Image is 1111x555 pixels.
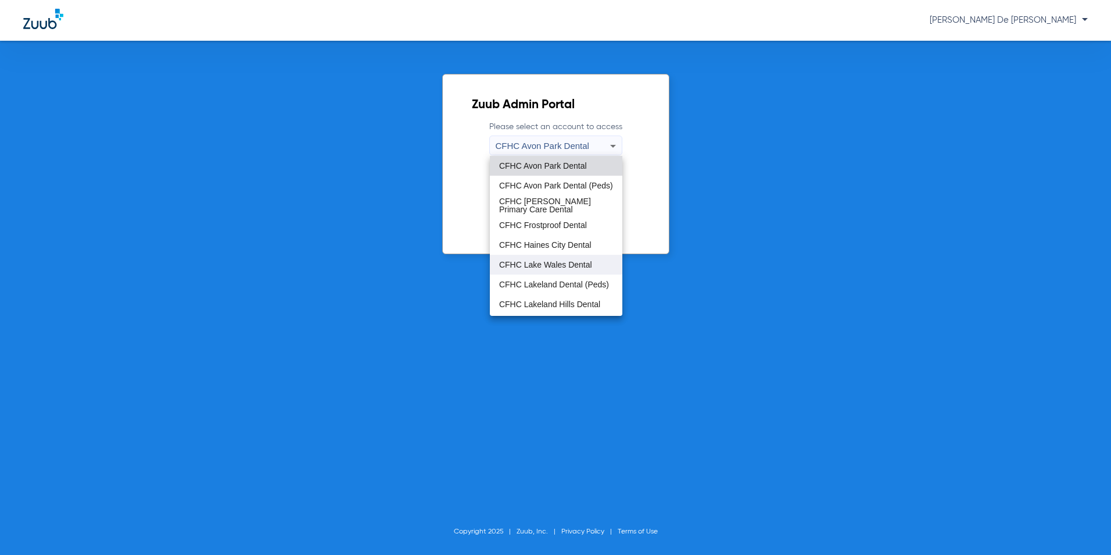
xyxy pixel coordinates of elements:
[499,300,600,308] span: CFHC Lakeland Hills Dental
[499,261,592,269] span: CFHC Lake Wales Dental
[499,221,587,229] span: CFHC Frostproof Dental
[499,241,592,249] span: CFHC Haines City Dental
[499,197,613,214] span: CFHC [PERSON_NAME] Primary Care Dental
[499,182,613,190] span: CFHC Avon Park Dental (Peds)
[1053,499,1111,555] iframe: Chat Widget
[499,162,587,170] span: CFHC Avon Park Dental
[499,280,609,289] span: CFHC Lakeland Dental (Peds)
